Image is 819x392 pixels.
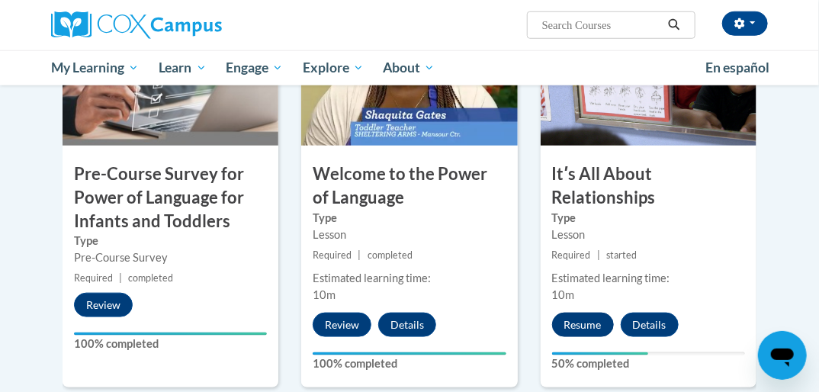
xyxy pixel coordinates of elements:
[383,59,435,77] span: About
[758,331,807,380] iframe: Button to launch messaging window
[74,336,267,352] label: 100% completed
[552,249,591,261] span: Required
[301,162,517,210] h3: Welcome to the Power of Language
[358,249,361,261] span: |
[74,293,133,317] button: Review
[51,11,275,39] a: Cox Campus
[74,272,113,284] span: Required
[313,355,506,372] label: 100% completed
[51,11,222,39] img: Cox Campus
[552,270,745,287] div: Estimated learning time:
[74,249,267,266] div: Pre-Course Survey
[303,59,364,77] span: Explore
[313,270,506,287] div: Estimated learning time:
[552,355,745,372] label: 50% completed
[552,288,575,301] span: 10m
[216,50,293,85] a: Engage
[149,50,217,85] a: Learn
[313,249,352,261] span: Required
[119,272,122,284] span: |
[597,249,600,261] span: |
[541,16,663,34] input: Search Courses
[74,333,267,336] div: Your progress
[313,313,371,337] button: Review
[313,227,506,243] div: Lesson
[621,313,679,337] button: Details
[705,59,769,76] span: En español
[722,11,768,36] button: Account Settings
[226,59,283,77] span: Engage
[552,352,649,355] div: Your progress
[695,52,779,84] a: En español
[293,50,374,85] a: Explore
[313,288,336,301] span: 10m
[368,249,413,261] span: completed
[552,210,745,227] label: Type
[74,233,267,249] label: Type
[313,210,506,227] label: Type
[159,59,207,77] span: Learn
[40,50,779,85] div: Main menu
[606,249,637,261] span: started
[541,162,756,210] h3: Itʹs All About Relationships
[663,16,686,34] button: Search
[128,272,173,284] span: completed
[552,227,745,243] div: Lesson
[378,313,436,337] button: Details
[552,313,614,337] button: Resume
[41,50,149,85] a: My Learning
[51,59,139,77] span: My Learning
[313,352,506,355] div: Your progress
[374,50,445,85] a: About
[63,162,278,233] h3: Pre-Course Survey for Power of Language for Infants and Toddlers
